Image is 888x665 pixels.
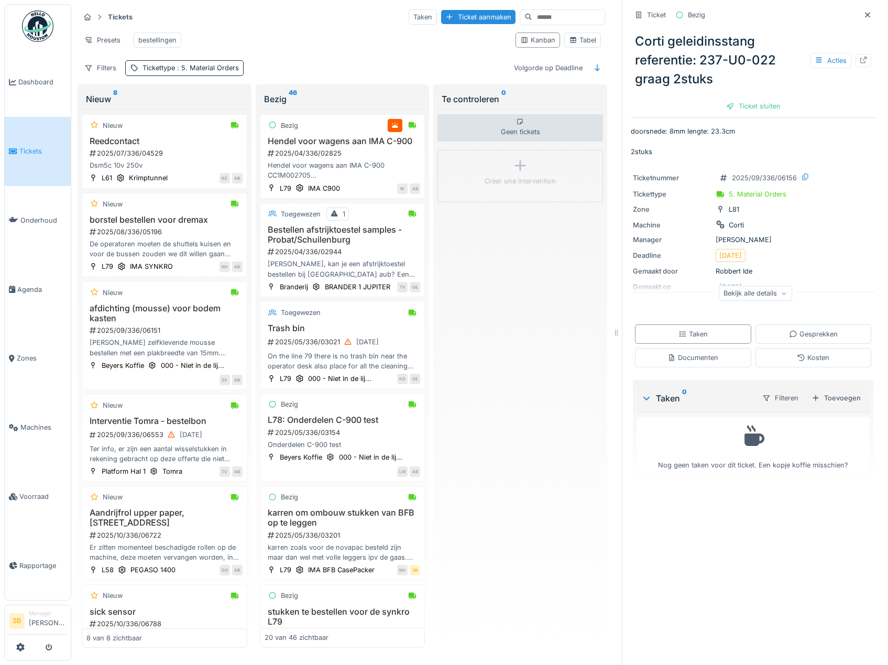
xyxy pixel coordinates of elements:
div: Robbert Ide [633,266,873,276]
div: IMA C900 [308,183,340,193]
div: AB [410,183,420,194]
div: Toevoegen [807,391,865,405]
div: L79 [102,261,113,271]
div: 2025/10/336/06788 [89,619,243,629]
div: Nieuw [103,492,123,502]
h3: Aandrijfrol upper paper, [STREET_ADDRESS] [86,508,243,528]
div: AB [232,466,243,477]
span: : 5. Material Orders [175,64,239,72]
div: TV [397,282,408,292]
div: [PERSON_NAME] zelfklevende mousse bestellen met een plakbreedte van 15mm. 2 hoogtes voorzien (15m... [86,337,243,357]
div: Bekijk alle details [719,286,792,301]
div: Bezig [281,591,298,601]
div: Taken [678,329,708,339]
div: [PERSON_NAME], kan je een afstrijktoestel bestellen bij [GEOGRAPHIC_DATA] aub? Een opvangschaal z... [265,259,421,279]
img: Badge_color-CXgf-gQk.svg [22,10,53,42]
p: doorsnede: 8mm lengte: 23.3cm 2stuks [631,126,875,157]
div: 2025/09/336/06151 [89,325,243,335]
span: Zones [17,353,67,363]
h3: L78: Onderdelen C-900 test [265,415,421,425]
div: Documenten [667,353,718,363]
div: Ticket sluiten [722,99,785,113]
h3: stukken te bestellen voor de synkro L79 [265,607,421,627]
div: Ticket aanmaken [441,10,516,24]
div: AB [232,261,243,272]
div: 000 - Niet in de lij... [308,374,371,384]
div: Nieuw [103,121,123,130]
div: karren zoals voor de novapac besteld zijn maar dan wel met volle leggers ipv de gaas. 13 stuks te... [265,542,421,562]
div: Toegewezen [281,209,321,219]
div: L79 [280,565,291,575]
div: 20 van 46 zichtbaar [265,633,328,642]
div: TV [220,466,230,477]
strong: Tickets [104,12,137,22]
span: Rapportage [19,561,67,571]
div: Créer une intervention [485,176,556,186]
div: GE [410,282,420,292]
div: AB [232,173,243,183]
div: Gemaakt door [633,266,711,276]
div: 2025/07/336/04529 [89,148,243,158]
h3: Bestellen afstrijktoestel samples - Probat/Schuilenburg [265,225,421,245]
sup: 0 [501,93,506,105]
span: Voorraad [19,492,67,502]
a: Agenda [5,255,71,324]
li: [PERSON_NAME] [29,609,67,632]
span: Onderhoud [20,215,67,225]
div: Er zitten momenteel beschadigde rollen op de machine, deze moeten vervangen worden, in de bijlage... [86,542,243,562]
div: 000 - Niet in de lij... [339,452,402,462]
div: Platform Hal 1 [102,466,146,476]
div: De operatoren moeten de shuttels kuisen en voor de bussen zouden we dit willen gaan gebruiken. de... [86,239,243,259]
div: Hendel voor wagens aan IMA C-900 CC1M002705 Er zijn 18 wagens dus ook voor in stock 32 bestellen [265,160,421,180]
div: Beyers Koffie [102,361,144,370]
div: Bezig [264,93,421,105]
span: Agenda [17,285,67,295]
div: 2025/09/336/06156 [732,173,797,183]
a: Tickets [5,117,71,186]
div: NV [397,565,408,575]
div: LM [397,466,408,477]
div: On the line 79 there is no trash bin near the operator desk also place for all the cleaning acces... [265,351,421,371]
li: SB [9,613,25,629]
div: Krimptunnel [129,173,168,183]
div: AB [232,565,243,575]
div: L79 [280,374,291,384]
div: IMA SYNKRO [130,261,173,271]
div: Manager [633,235,711,245]
div: 2025/04/336/02944 [267,247,421,257]
div: Manager [29,609,67,617]
div: DO [220,565,230,575]
div: L58 [102,565,114,575]
div: Tabel [569,35,596,45]
div: Nieuw [103,199,123,209]
h3: sick sensor [86,607,243,617]
div: Taken [409,9,437,25]
div: Dsm5c 10v 250v [86,160,243,170]
sup: 0 [682,392,687,405]
div: Filters [80,60,121,75]
div: Bezig [281,121,298,130]
a: Dashboard [5,48,71,117]
div: 2025/05/336/03201 [267,530,421,540]
a: Machines [5,393,71,462]
div: IMA BFB CasePacker [308,565,375,575]
h3: Reedcontact [86,136,243,146]
a: Onderhoud [5,186,71,255]
div: 2025/05/336/03021 [267,335,421,348]
div: Toegewezen [281,308,321,318]
div: 2025/10/336/06722 [89,530,243,540]
div: Tomra [162,466,182,476]
div: Filteren [758,390,803,406]
div: PEGASO 1400 [130,565,176,575]
div: SV [220,375,230,385]
a: Zones [5,324,71,393]
div: Bezig [688,10,705,20]
div: 8 van 8 zichtbaar [86,633,142,642]
div: Deadline [633,250,711,260]
div: AB [410,466,420,477]
h3: afdichting (mousse) voor bodem kasten [86,303,243,323]
div: GE [410,374,420,384]
h3: borstel bestellen voor dremax [86,215,243,225]
div: 1 [343,209,345,219]
span: Machines [20,422,67,432]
